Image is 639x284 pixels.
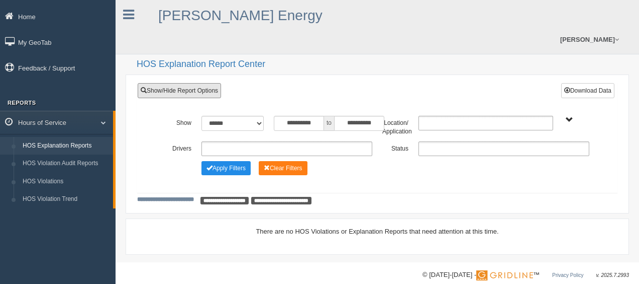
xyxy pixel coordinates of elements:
[18,137,113,155] a: HOS Explanation Reports
[201,161,251,175] button: Change Filter Options
[555,25,624,54] a: [PERSON_NAME]
[160,141,196,154] label: Drivers
[552,272,583,278] a: Privacy Policy
[137,227,617,236] div: There are no HOS Violations or Explanation Reports that need attention at this time.
[561,83,614,98] button: Download Data
[422,270,629,280] div: © [DATE]-[DATE] - ™
[377,141,413,154] label: Status
[18,190,113,208] a: HOS Violation Trend
[259,161,307,175] button: Change Filter Options
[476,270,533,280] img: Gridline
[377,116,413,136] label: Location/ Application
[18,155,113,173] a: HOS Violation Audit Reports
[596,272,629,278] span: v. 2025.7.2993
[160,116,196,128] label: Show
[158,8,323,23] a: [PERSON_NAME] Energy
[18,173,113,191] a: HOS Violations
[324,116,334,131] span: to
[138,83,221,98] a: Show/Hide Report Options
